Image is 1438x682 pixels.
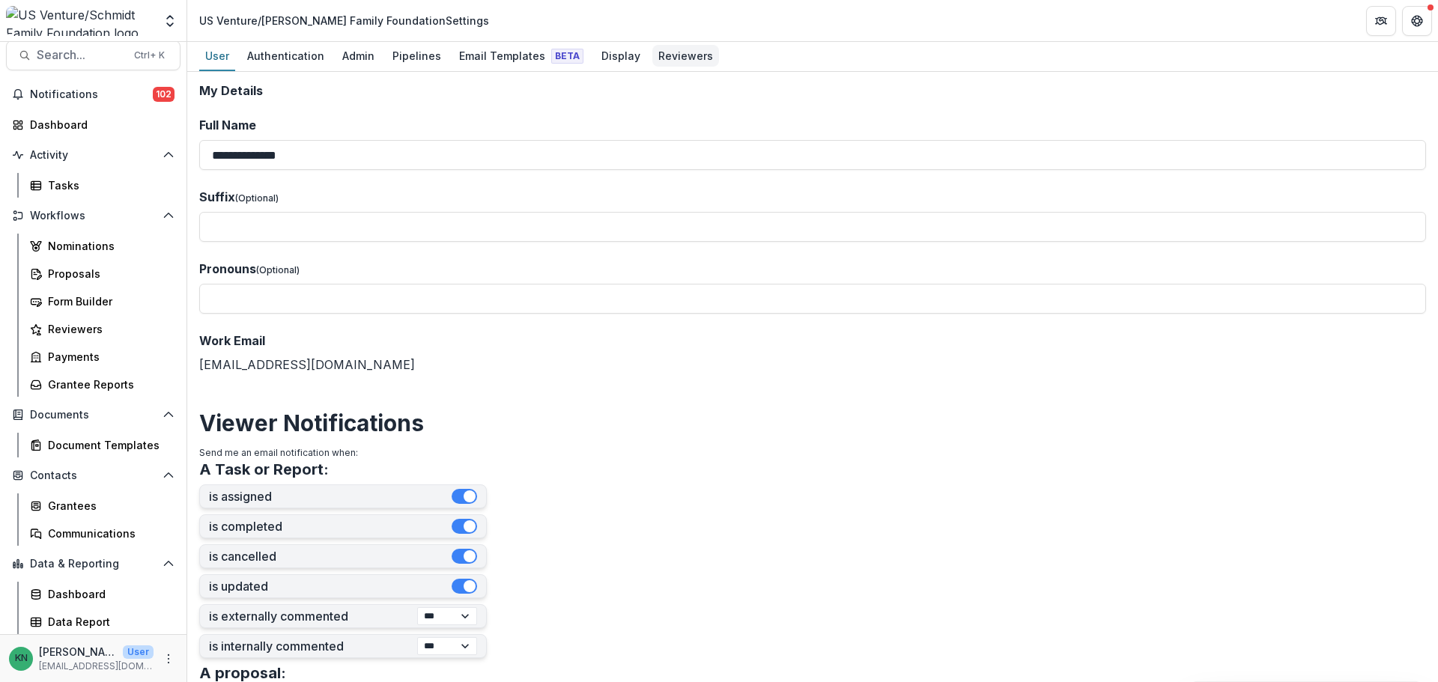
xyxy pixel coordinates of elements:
span: Documents [30,409,157,421]
h3: A Task or Report: [199,460,329,478]
span: Contacts [30,469,157,482]
label: is externally commented [209,609,417,624]
a: Nominations [24,234,180,258]
a: Document Templates [24,433,180,457]
button: Open Contacts [6,463,180,487]
a: Form Builder [24,289,180,314]
span: Activity [30,149,157,162]
button: Get Help [1402,6,1432,36]
div: Grantee Reports [48,377,169,392]
div: Form Builder [48,293,169,309]
a: Admin [336,42,380,71]
a: Grantee Reports [24,372,180,397]
h2: My Details [199,84,1426,98]
div: Data Report [48,614,169,630]
span: (Optional) [256,264,300,275]
span: Work Email [199,333,265,348]
a: Pipelines [386,42,447,71]
div: Communications [48,526,169,541]
label: is internally commented [209,639,417,654]
div: Dashboard [30,117,169,133]
button: Open Workflows [6,204,180,228]
p: [PERSON_NAME] [39,644,117,660]
div: Katrina Nelson [15,654,28,663]
span: Beta [551,49,583,64]
div: Tasks [48,177,169,193]
a: Dashboard [6,112,180,137]
div: Document Templates [48,437,169,453]
p: [EMAIL_ADDRESS][DOMAIN_NAME] [39,660,154,673]
a: Tasks [24,173,180,198]
p: User [123,645,154,659]
button: Notifications102 [6,82,180,106]
label: is cancelled [209,549,452,564]
label: is completed [209,520,452,534]
div: Ctrl + K [131,47,168,64]
span: Search... [37,48,125,62]
h2: Viewer Notifications [199,409,1426,436]
button: More [160,650,178,668]
div: User [199,45,235,67]
button: Open Documents [6,403,180,427]
a: Reviewers [652,42,719,71]
div: Authentication [241,45,330,67]
img: US Venture/Schmidt Family Foundation logo [6,6,154,36]
div: Admin [336,45,380,67]
label: is updated [209,579,452,594]
div: Pipelines [386,45,447,67]
span: Pronouns [199,261,256,276]
h3: A proposal: [199,664,286,682]
label: is assigned [209,490,452,504]
div: Email Templates [453,45,589,67]
button: Open Activity [6,143,180,167]
button: Partners [1366,6,1396,36]
span: Suffix [199,189,235,204]
button: Open entity switcher [160,6,180,36]
div: Reviewers [652,45,719,67]
a: User [199,42,235,71]
a: Data Report [24,609,180,634]
a: Communications [24,521,180,546]
span: Full Name [199,118,256,133]
a: Payments [24,344,180,369]
a: Dashboard [24,582,180,606]
div: US Venture/[PERSON_NAME] Family Foundation Settings [199,13,489,28]
div: Grantees [48,498,169,514]
div: Display [595,45,646,67]
button: Search... [6,40,180,70]
div: [EMAIL_ADDRESS][DOMAIN_NAME] [199,332,1426,374]
div: Dashboard [48,586,169,602]
a: Proposals [24,261,180,286]
button: Open Data & Reporting [6,552,180,576]
span: Send me an email notification when: [199,447,358,458]
nav: breadcrumb [193,10,495,31]
a: Authentication [241,42,330,71]
div: Proposals [48,266,169,281]
span: 102 [153,87,175,102]
span: Notifications [30,88,153,101]
span: Workflows [30,210,157,222]
span: Data & Reporting [30,558,157,570]
div: Reviewers [48,321,169,337]
span: (Optional) [235,192,279,204]
a: Reviewers [24,317,180,341]
div: Payments [48,349,169,365]
a: Grantees [24,493,180,518]
a: Email Templates Beta [453,42,589,71]
div: Nominations [48,238,169,254]
a: Display [595,42,646,71]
